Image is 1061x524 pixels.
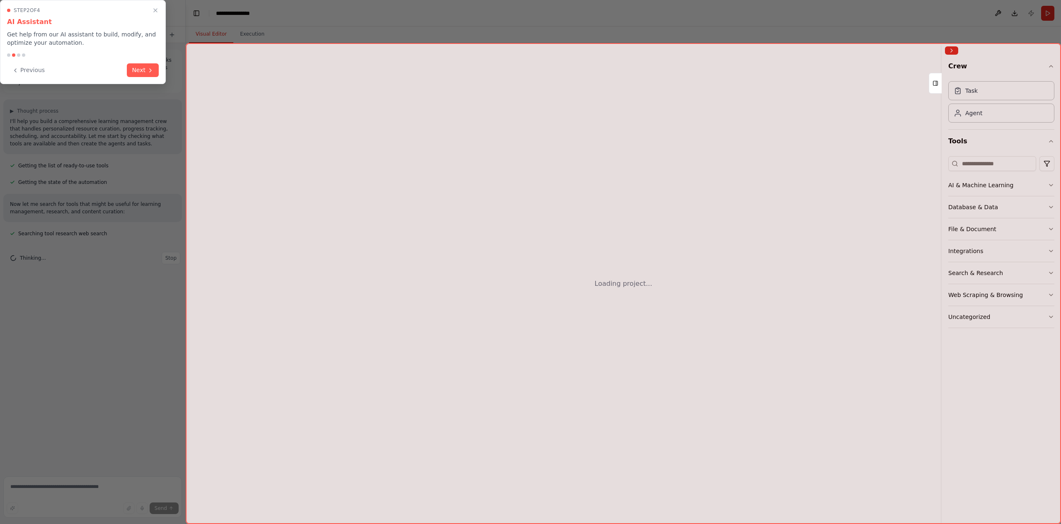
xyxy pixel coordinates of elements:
button: Next [127,63,159,77]
button: Previous [7,63,50,77]
button: Close walkthrough [150,5,160,15]
p: Get help from our AI assistant to build, modify, and optimize your automation. [7,30,159,47]
button: Hide left sidebar [191,7,202,19]
h3: AI Assistant [7,17,159,27]
span: Step 2 of 4 [14,7,40,14]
